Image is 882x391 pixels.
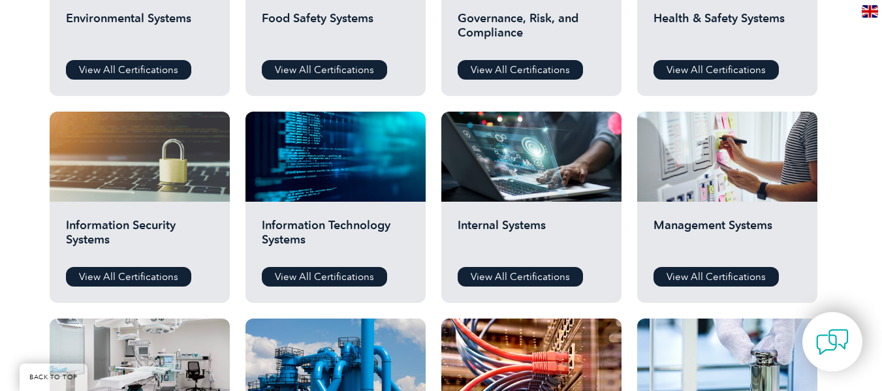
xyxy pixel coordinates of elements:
[654,218,801,257] h2: Management Systems
[862,5,878,18] img: en
[458,11,605,50] h2: Governance, Risk, and Compliance
[20,364,87,391] a: BACK TO TOP
[66,11,213,50] h2: Environmental Systems
[262,11,409,50] h2: Food Safety Systems
[66,267,191,287] a: View All Certifications
[654,60,779,80] a: View All Certifications
[262,267,387,287] a: View All Certifications
[458,60,583,80] a: View All Certifications
[66,60,191,80] a: View All Certifications
[458,218,605,257] h2: Internal Systems
[66,218,213,257] h2: Information Security Systems
[458,267,583,287] a: View All Certifications
[654,267,779,287] a: View All Certifications
[262,60,387,80] a: View All Certifications
[654,11,801,50] h2: Health & Safety Systems
[262,218,409,257] h2: Information Technology Systems
[816,326,849,358] img: contact-chat.png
